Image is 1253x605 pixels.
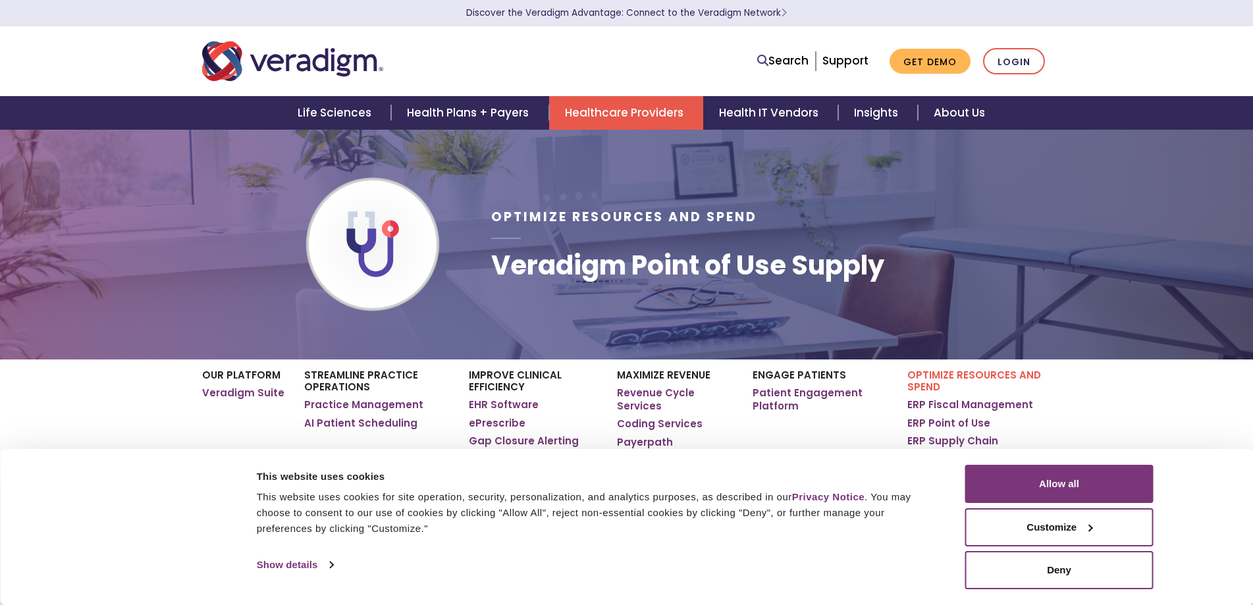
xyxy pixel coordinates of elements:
[469,417,525,430] a: ePrescribe
[491,208,757,226] span: Optimize Resources and Spend
[257,469,936,485] div: This website uses cookies
[965,465,1154,503] button: Allow all
[469,398,539,411] a: EHR Software
[202,39,383,83] img: Veradigm logo
[781,7,787,19] span: Learn More
[890,49,971,74] a: Get Demo
[617,436,732,461] a: Payerpath Clearinghouse
[491,250,884,281] h1: Veradigm Point of Use Supply
[907,417,990,430] a: ERP Point of Use
[757,52,809,70] a: Search
[918,96,1001,130] a: About Us
[257,489,936,537] div: This website uses cookies for site operation, security, personalization, and analytics purposes, ...
[617,386,732,412] a: Revenue Cycle Services
[703,96,838,130] a: Health IT Vendors
[304,398,423,411] a: Practice Management
[753,386,888,412] a: Patient Engagement Platform
[282,96,391,130] a: Life Sciences
[822,53,868,68] a: Support
[549,96,703,130] a: Healthcare Providers
[304,417,417,430] a: AI Patient Scheduling
[907,398,1033,411] a: ERP Fiscal Management
[965,508,1154,546] button: Customize
[617,417,703,431] a: Coding Services
[391,96,548,130] a: Health Plans + Payers
[469,434,579,448] a: Gap Closure Alerting
[965,551,1154,589] button: Deny
[257,555,333,575] a: Show details
[792,491,865,502] a: Privacy Notice
[466,7,787,19] a: Discover the Veradigm Advantage: Connect to the Veradigm NetworkLearn More
[838,96,918,130] a: Insights
[907,434,998,448] a: ERP Supply Chain
[202,386,284,400] a: Veradigm Suite
[983,48,1045,75] a: Login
